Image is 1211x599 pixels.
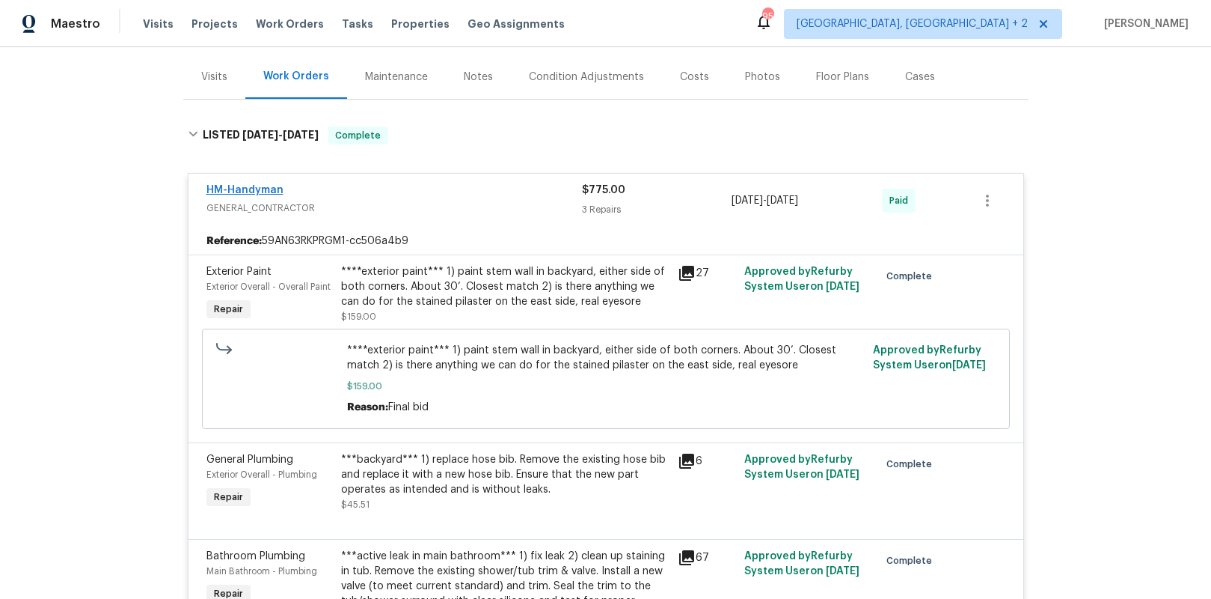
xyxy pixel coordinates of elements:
[208,490,249,505] span: Repair
[51,16,100,31] span: Maestro
[388,402,429,413] span: Final bid
[188,228,1023,255] div: 59AN63RKPRGM1-cc506a4b9
[797,16,1028,31] span: [GEOGRAPHIC_DATA], [GEOGRAPHIC_DATA] + 2
[873,345,986,371] span: Approved by Refurby System User on
[341,264,669,309] div: ****exterior paint*** 1) paint stem wall in backyard, either side of both corners. About 30’. Clo...
[816,70,869,85] div: Floor Plans
[347,343,864,373] span: ****exterior paint*** 1) paint stem wall in backyard, either side of both corners. About 30’. Clo...
[206,185,283,195] a: HM-Handyman
[341,452,669,497] div: ***backyard*** 1) replace hose bib. Remove the existing hose bib and replace it with a new hose b...
[206,201,582,216] span: GENERAL_CONTRACTOR
[678,264,736,282] div: 27
[329,128,387,143] span: Complete
[143,16,174,31] span: Visits
[582,185,625,195] span: $775.00
[242,130,278,140] span: [DATE]
[464,70,493,85] div: Notes
[889,193,914,208] span: Paid
[467,16,565,31] span: Geo Assignments
[347,402,388,413] span: Reason:
[732,193,798,208] span: -
[206,282,331,291] span: Exterior Overall - Overall Paint
[1098,16,1189,31] span: [PERSON_NAME]
[886,553,938,568] span: Complete
[744,454,859,480] span: Approved by Refurby System User on
[767,195,798,206] span: [DATE]
[680,70,709,85] div: Costs
[341,500,370,509] span: $45.51
[341,312,376,321] span: $159.00
[191,16,238,31] span: Projects
[206,567,317,576] span: Main Bathroom - Plumbing
[886,457,938,472] span: Complete
[826,566,859,577] span: [DATE]
[203,127,319,145] h6: LISTED
[206,470,317,479] span: Exterior Overall - Plumbing
[826,469,859,480] span: [DATE]
[732,195,763,206] span: [DATE]
[206,454,293,465] span: General Plumbing
[283,130,319,140] span: [DATE]
[208,302,249,317] span: Repair
[582,202,732,217] div: 3 Repairs
[365,70,428,85] div: Maintenance
[183,112,1028,159] div: LISTED [DATE]-[DATE]Complete
[201,70,227,85] div: Visits
[886,269,938,284] span: Complete
[744,551,859,577] span: Approved by Refurby System User on
[242,130,319,140] span: -
[905,70,935,85] div: Cases
[347,379,864,394] span: $159.00
[206,234,262,249] b: Reference:
[745,70,780,85] div: Photos
[762,9,773,24] div: 95
[529,70,644,85] div: Condition Adjustments
[952,360,986,371] span: [DATE]
[826,282,859,292] span: [DATE]
[678,452,736,470] div: 6
[206,267,272,277] span: Exterior Paint
[744,267,859,292] span: Approved by Refurby System User on
[342,19,373,29] span: Tasks
[391,16,450,31] span: Properties
[263,69,329,84] div: Work Orders
[678,549,736,567] div: 67
[256,16,324,31] span: Work Orders
[206,551,305,562] span: Bathroom Plumbing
